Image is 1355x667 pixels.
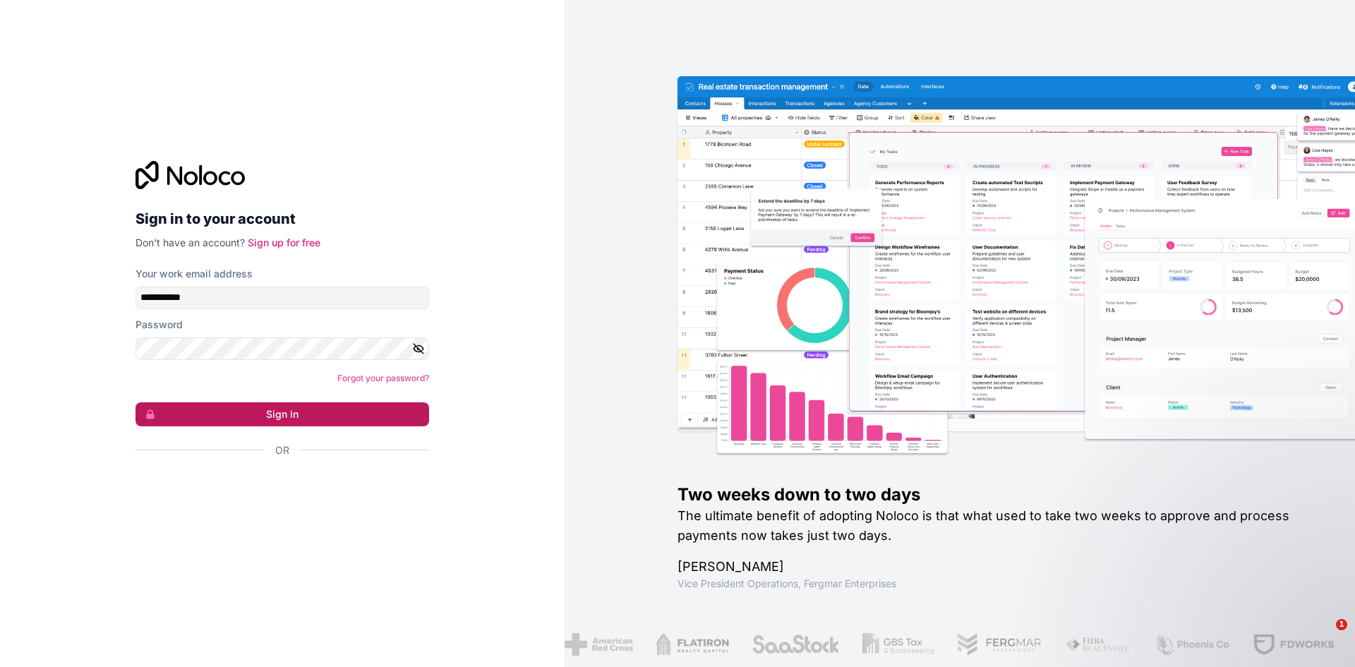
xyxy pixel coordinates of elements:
[1307,619,1341,653] iframe: Intercom live chat
[337,373,429,383] a: Forgot your password?
[677,577,1310,591] h1: Vice President Operations , Fergmar Enterprises
[1061,633,1127,656] img: /assets/fiera-fwj2N5v4.png
[560,633,629,656] img: /assets/american-red-cross-BAupjrZR.png
[651,633,725,656] img: /assets/flatiron-C8eUkumj.png
[128,473,425,504] iframe: Sign in with Google Button
[135,236,245,248] span: Don't have an account?
[135,337,429,360] input: Password
[248,236,320,248] a: Sign up for free
[135,402,429,426] button: Sign in
[1248,633,1331,656] img: /assets/fdworks-Bi04fVtw.png
[747,633,836,656] img: /assets/saastock-C6Zbiodz.png
[275,443,289,457] span: Or
[858,633,930,656] img: /assets/gbstax-C-GtDUiK.png
[135,267,253,281] label: Your work email address
[1336,619,1347,630] span: 1
[135,318,183,332] label: Password
[135,287,429,309] input: Email address
[1073,530,1355,629] iframe: Intercom notifications message
[677,506,1310,546] h2: The ultimate benefit of adopting Noloco is that what used to take two weeks to approve and proces...
[1150,633,1226,656] img: /assets/phoenix-BREaitsQ.png
[953,633,1039,656] img: /assets/fergmar-CudnrXN5.png
[677,557,1310,577] h1: [PERSON_NAME]
[677,483,1310,506] h1: Two weeks down to two days
[135,206,429,232] h2: Sign in to your account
